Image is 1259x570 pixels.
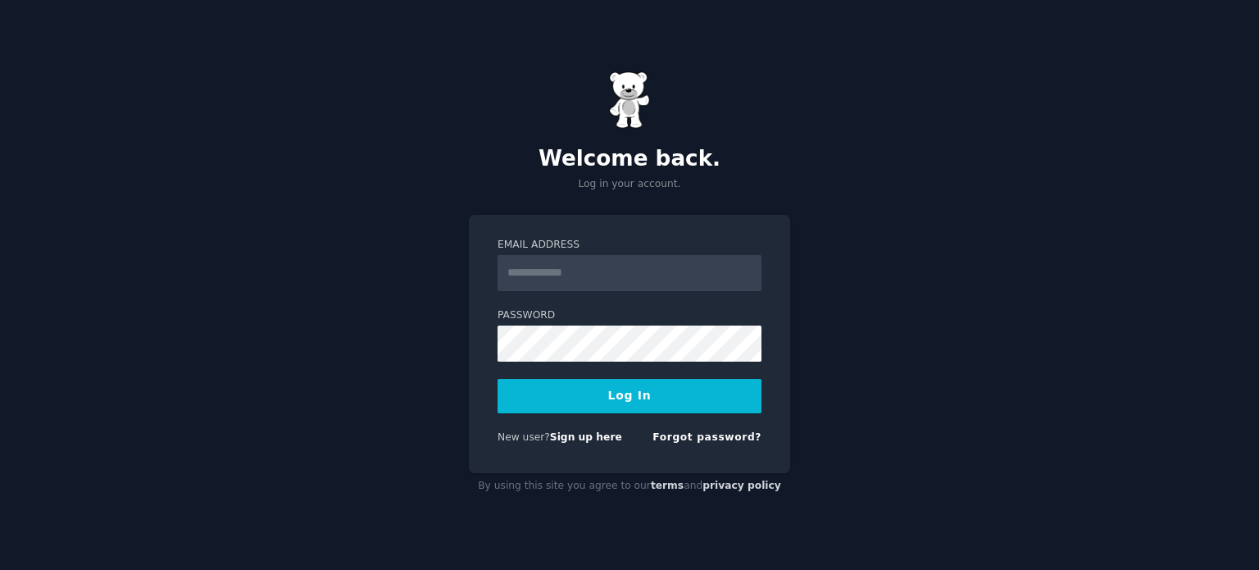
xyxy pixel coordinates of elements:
[651,480,684,491] a: terms
[702,480,781,491] a: privacy policy
[498,379,761,413] button: Log In
[469,473,790,499] div: By using this site you agree to our and
[498,238,761,253] label: Email Address
[550,431,622,443] a: Sign up here
[498,431,550,443] span: New user?
[652,431,761,443] a: Forgot password?
[609,71,650,129] img: Gummy Bear
[469,177,790,192] p: Log in your account.
[469,146,790,172] h2: Welcome back.
[498,308,761,323] label: Password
